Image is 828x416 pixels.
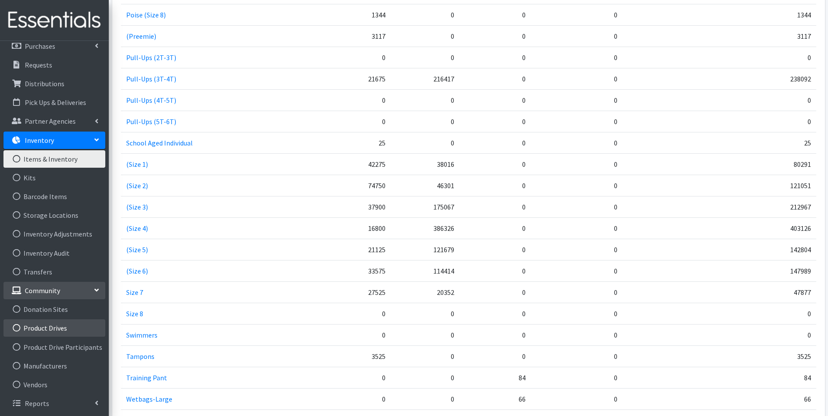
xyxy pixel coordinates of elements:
td: 3525 [305,345,391,367]
td: 66 [740,388,816,409]
td: 0 [459,47,531,68]
a: Kits [3,169,105,186]
td: 84 [459,367,531,388]
a: Inventory Audit [3,244,105,262]
a: Pull-Ups (4T-5T) [126,96,176,105]
td: 20352 [391,281,459,303]
a: Pull-Ups (5T-6T) [126,117,176,126]
a: Donation Sites [3,301,105,318]
td: 3117 [305,25,391,47]
a: Pull-Ups (3T-4T) [126,74,176,83]
td: 38016 [391,153,459,175]
td: 42275 [305,153,391,175]
td: 0 [459,260,531,281]
td: 0 [391,367,459,388]
td: 0 [531,303,622,324]
a: Poise (Size 8) [126,10,166,19]
td: 0 [305,367,391,388]
td: 3117 [740,25,816,47]
td: 0 [459,303,531,324]
a: (Preemie) [126,32,156,41]
a: (Size 3) [126,203,148,211]
td: 0 [459,324,531,345]
p: Reports [25,399,49,408]
td: 0 [531,153,622,175]
p: Community [25,286,60,295]
a: Inventory [3,132,105,149]
a: Transfers [3,263,105,281]
a: (Size 6) [126,267,148,275]
td: 0 [531,260,622,281]
td: 0 [531,4,622,25]
td: 0 [740,324,816,345]
td: 403126 [740,217,816,239]
a: Training Pant [126,373,167,382]
a: Pull-Ups (2T-3T) [126,53,176,62]
td: 0 [391,324,459,345]
a: (Size 2) [126,181,148,190]
td: 175067 [391,196,459,217]
td: 0 [391,111,459,132]
td: 0 [305,388,391,409]
a: Reports [3,395,105,412]
td: 0 [305,324,391,345]
td: 216417 [391,68,459,89]
td: 84 [740,367,816,388]
a: Size 7 [126,288,143,297]
td: 0 [531,239,622,260]
td: 0 [531,68,622,89]
img: HumanEssentials [3,6,105,35]
td: 0 [531,388,622,409]
a: Vendors [3,376,105,393]
a: Items & Inventory [3,150,105,168]
a: Product Drive Participants [3,338,105,356]
td: 1344 [305,4,391,25]
td: 0 [391,345,459,367]
td: 0 [459,68,531,89]
a: (Size 1) [126,160,148,169]
p: Purchases [25,42,55,51]
td: 21675 [305,68,391,89]
a: Barcode Items [3,188,105,205]
a: Inventory Adjustments [3,225,105,243]
td: 0 [459,217,531,239]
td: 33575 [305,260,391,281]
td: 16800 [305,217,391,239]
td: 0 [531,25,622,47]
td: 21125 [305,239,391,260]
td: 0 [531,367,622,388]
p: Partner Agencies [25,117,76,125]
td: 0 [531,281,622,303]
td: 114414 [391,260,459,281]
td: 0 [740,111,816,132]
p: Distributions [25,79,64,88]
td: 0 [305,111,391,132]
td: 386326 [391,217,459,239]
a: (Size 5) [126,245,148,254]
td: 0 [391,132,459,153]
td: 0 [531,89,622,111]
a: Distributions [3,75,105,92]
a: School Aged Individual [126,139,193,147]
td: 0 [740,89,816,111]
td: 0 [531,217,622,239]
a: Wetbags-Large [126,395,172,403]
td: 0 [459,281,531,303]
td: 0 [531,196,622,217]
td: 0 [305,89,391,111]
a: Requests [3,56,105,74]
td: 25 [740,132,816,153]
td: 0 [459,153,531,175]
td: 0 [459,25,531,47]
td: 0 [391,303,459,324]
td: 0 [531,132,622,153]
td: 0 [459,89,531,111]
td: 0 [531,324,622,345]
p: Requests [25,61,52,69]
td: 121679 [391,239,459,260]
a: Storage Locations [3,206,105,224]
td: 212967 [740,196,816,217]
a: Product Drives [3,319,105,337]
td: 0 [391,89,459,111]
td: 25 [305,132,391,153]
